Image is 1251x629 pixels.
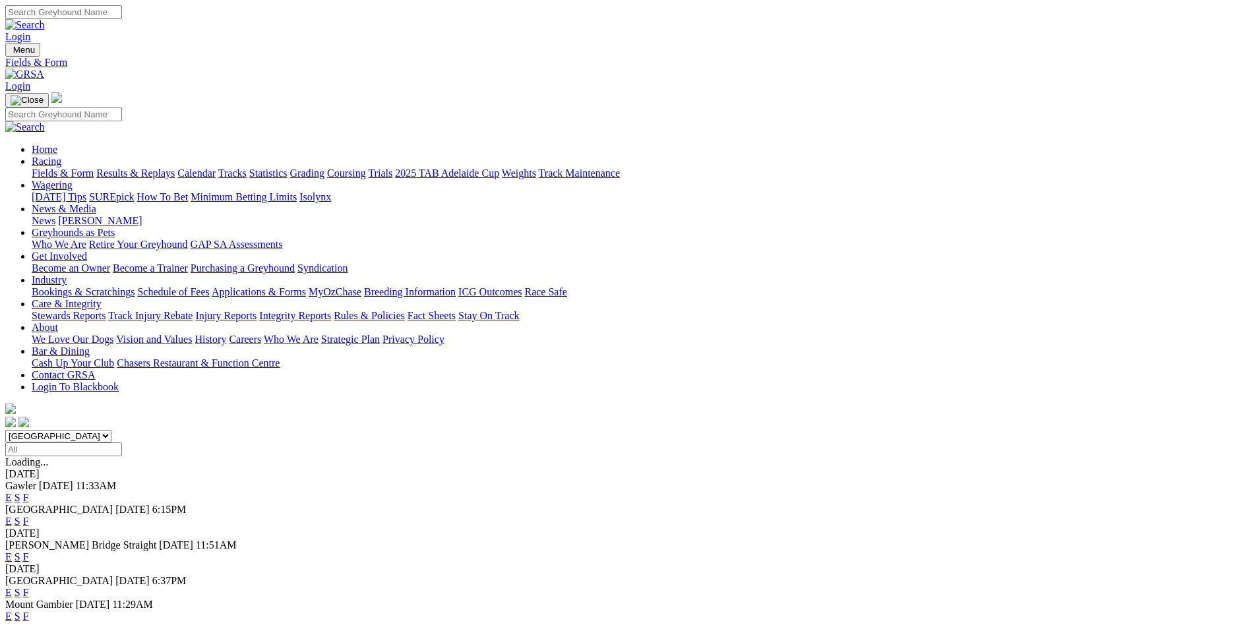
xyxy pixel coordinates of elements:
a: 2025 TAB Adelaide Cup [395,167,499,179]
div: Care & Integrity [32,310,1246,322]
a: Tracks [218,167,247,179]
a: S [15,551,20,562]
a: GAP SA Assessments [191,239,283,250]
span: 11:29AM [112,599,153,610]
a: Greyhounds as Pets [32,227,115,238]
a: Integrity Reports [259,310,331,321]
a: Calendar [177,167,216,179]
span: [DATE] [115,575,150,586]
button: Toggle navigation [5,43,40,57]
img: GRSA [5,69,44,80]
a: E [5,611,12,622]
a: SUREpick [89,191,134,202]
a: Privacy Policy [382,334,444,345]
input: Search [5,5,122,19]
a: F [23,492,29,503]
a: How To Bet [137,191,189,202]
a: Grading [290,167,324,179]
a: Get Involved [32,251,87,262]
a: [PERSON_NAME] [58,215,142,226]
a: Retire Your Greyhound [89,239,188,250]
a: E [5,492,12,503]
input: Search [5,107,122,121]
span: [DATE] [76,599,110,610]
span: [DATE] [159,539,193,551]
div: About [32,334,1246,345]
div: Get Involved [32,262,1246,274]
a: E [5,551,12,562]
a: Applications & Forms [212,286,306,297]
a: Bookings & Scratchings [32,286,135,297]
a: MyOzChase [309,286,361,297]
div: News & Media [32,215,1246,227]
a: Minimum Betting Limits [191,191,297,202]
div: Industry [32,286,1246,298]
a: Syndication [297,262,348,274]
input: Select date [5,442,122,456]
a: Login [5,80,30,92]
a: F [23,587,29,598]
a: S [15,611,20,622]
div: [DATE] [5,468,1246,480]
img: facebook.svg [5,417,16,427]
a: Race Safe [524,286,566,297]
a: Purchasing a Greyhound [191,262,295,274]
div: Racing [32,167,1246,179]
a: Become a Trainer [113,262,188,274]
a: Weights [502,167,536,179]
a: E [5,587,12,598]
a: Racing [32,156,61,167]
img: twitter.svg [18,417,29,427]
a: Wagering [32,179,73,191]
a: Login [5,31,30,42]
a: Industry [32,274,67,285]
a: Care & Integrity [32,298,102,309]
a: Who We Are [264,334,319,345]
a: E [5,516,12,527]
div: Greyhounds as Pets [32,239,1246,251]
div: Wagering [32,191,1246,203]
a: Isolynx [299,191,331,202]
a: Statistics [249,167,288,179]
a: Results & Replays [96,167,175,179]
a: F [23,516,29,527]
a: Trials [368,167,392,179]
a: History [195,334,226,345]
img: Search [5,121,45,133]
a: Breeding Information [364,286,456,297]
div: Bar & Dining [32,357,1246,369]
span: [GEOGRAPHIC_DATA] [5,575,113,586]
a: Contact GRSA [32,369,95,380]
a: S [15,492,20,503]
a: Coursing [327,167,366,179]
span: 11:51AM [196,539,237,551]
a: Chasers Restaurant & Function Centre [117,357,280,369]
a: ICG Outcomes [458,286,522,297]
a: Bar & Dining [32,345,90,357]
a: We Love Our Dogs [32,334,113,345]
a: [DATE] Tips [32,191,86,202]
button: Toggle navigation [5,93,49,107]
span: [DATE] [115,504,150,515]
a: F [23,551,29,562]
a: Cash Up Your Club [32,357,114,369]
span: 11:33AM [76,480,117,491]
a: Home [32,144,57,155]
span: 6:37PM [152,575,187,586]
span: 6:15PM [152,504,187,515]
span: [GEOGRAPHIC_DATA] [5,504,113,515]
span: Gawler [5,480,36,491]
a: F [23,611,29,622]
a: Careers [229,334,261,345]
a: News [32,215,55,226]
a: Track Injury Rebate [108,310,193,321]
a: Vision and Values [116,334,192,345]
a: Who We Are [32,239,86,250]
div: [DATE] [5,527,1246,539]
a: Rules & Policies [334,310,405,321]
a: S [15,587,20,598]
span: [PERSON_NAME] Bridge Straight [5,539,156,551]
span: Menu [13,45,35,55]
a: News & Media [32,203,96,214]
a: Fields & Form [32,167,94,179]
